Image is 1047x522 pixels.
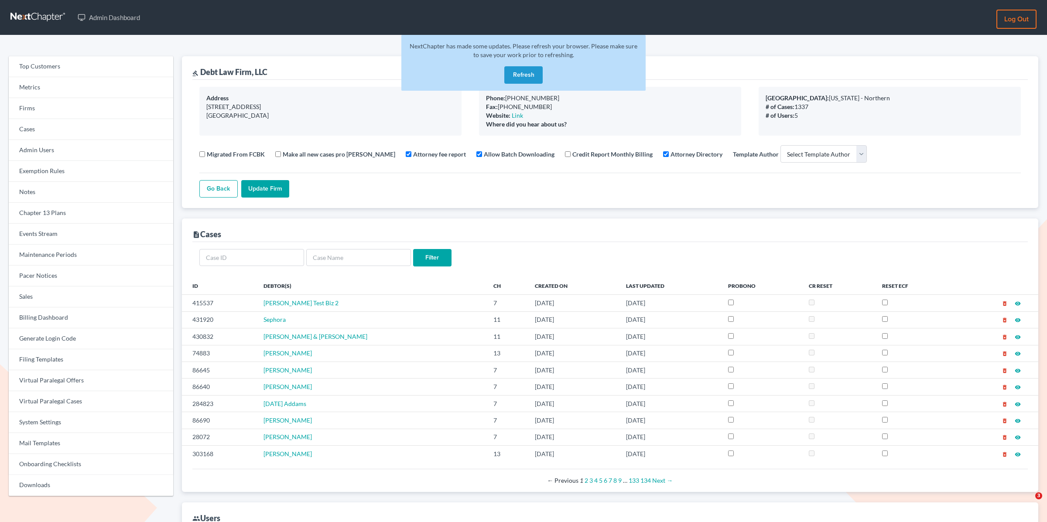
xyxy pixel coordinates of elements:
td: [DATE] [528,311,619,328]
label: Attorney Directory [671,150,722,159]
td: [DATE] [619,328,721,345]
a: [PERSON_NAME] [263,416,312,424]
i: visibility [1015,418,1021,424]
td: [DATE] [528,345,619,362]
th: Created On [528,277,619,294]
a: Events Stream [9,224,173,245]
i: gavel [192,70,198,76]
td: [DATE] [528,328,619,345]
a: Generate Login Code [9,328,173,349]
a: delete_forever [1002,316,1008,323]
th: Reset ECF [875,277,953,294]
b: [GEOGRAPHIC_DATA]: [766,94,829,102]
td: 11 [486,328,528,345]
a: Link [512,112,523,119]
div: 5 [766,111,1014,120]
input: Update Firm [241,180,289,198]
td: 7 [486,295,528,311]
em: Page 1 [580,477,583,484]
label: Attorney fee report [413,150,466,159]
a: visibility [1015,433,1021,440]
div: Debt Law Firm, LLC [192,67,267,77]
a: Downloads [9,475,173,496]
span: [PERSON_NAME] Test Biz 2 [263,299,339,307]
input: Filter [413,249,452,266]
i: delete_forever [1002,317,1008,323]
td: [DATE] [619,395,721,412]
td: 7 [486,379,528,395]
th: CR Reset [802,277,875,294]
a: Virtual Paralegal Offers [9,370,173,391]
td: 431920 [182,311,257,328]
a: delete_forever [1002,299,1008,307]
a: visibility [1015,366,1021,374]
a: Cases [9,119,173,140]
a: Page 2 [585,477,588,484]
i: visibility [1015,434,1021,440]
a: visibility [1015,416,1021,424]
td: 7 [486,395,528,412]
a: delete_forever [1002,416,1008,424]
span: 3 [1035,492,1042,499]
label: Allow Batch Downloading [484,150,554,159]
a: Admin Users [9,140,173,161]
td: 13 [486,345,528,362]
span: [PERSON_NAME] [263,366,312,374]
td: 28072 [182,429,257,445]
i: description [192,231,200,239]
a: Firms [9,98,173,119]
td: [DATE] [528,362,619,378]
span: … [623,477,627,484]
div: [US_STATE] - Northern [766,94,1014,102]
i: delete_forever [1002,334,1008,340]
b: Address [206,94,229,102]
span: [PERSON_NAME] [263,349,312,357]
a: Top Customers [9,56,173,77]
td: 86645 [182,362,257,378]
a: Billing Dashboard [9,307,173,328]
td: 284823 [182,395,257,412]
span: NextChapter has made some updates. Please refresh your browser. Please make sure to save your wor... [410,42,637,58]
i: delete_forever [1002,300,1008,307]
a: delete_forever [1002,383,1008,390]
td: [DATE] [528,395,619,412]
a: Page 6 [604,477,607,484]
i: visibility [1015,334,1021,340]
i: delete_forever [1002,418,1008,424]
td: [DATE] [619,362,721,378]
td: 74883 [182,345,257,362]
td: [DATE] [528,379,619,395]
td: [DATE] [528,429,619,445]
i: visibility [1015,368,1021,374]
a: Metrics [9,77,173,98]
iframe: Intercom live chat [1017,492,1038,513]
a: [PERSON_NAME] [263,383,312,390]
td: [DATE] [619,295,721,311]
td: 7 [486,429,528,445]
a: visibility [1015,299,1021,307]
a: Page 134 [640,477,651,484]
i: visibility [1015,451,1021,457]
a: [DATE] Addams [263,400,306,407]
b: Website: [486,112,510,119]
td: 415537 [182,295,257,311]
td: 7 [486,362,528,378]
a: Pacer Notices [9,266,173,287]
i: delete_forever [1002,434,1008,440]
td: 303168 [182,446,257,462]
i: delete_forever [1002,351,1008,357]
a: delete_forever [1002,450,1008,457]
input: Case ID [199,249,304,266]
td: [DATE] [619,412,721,429]
a: visibility [1015,450,1021,457]
a: delete_forever [1002,333,1008,340]
td: [DATE] [619,446,721,462]
a: [PERSON_NAME] & [PERSON_NAME] [263,333,367,340]
a: visibility [1015,333,1021,340]
a: Page 5 [599,477,602,484]
b: # of Users: [766,112,794,119]
th: Ch [486,277,528,294]
div: [GEOGRAPHIC_DATA] [206,111,455,120]
a: [PERSON_NAME] [263,450,312,457]
label: Template Author [733,150,779,159]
